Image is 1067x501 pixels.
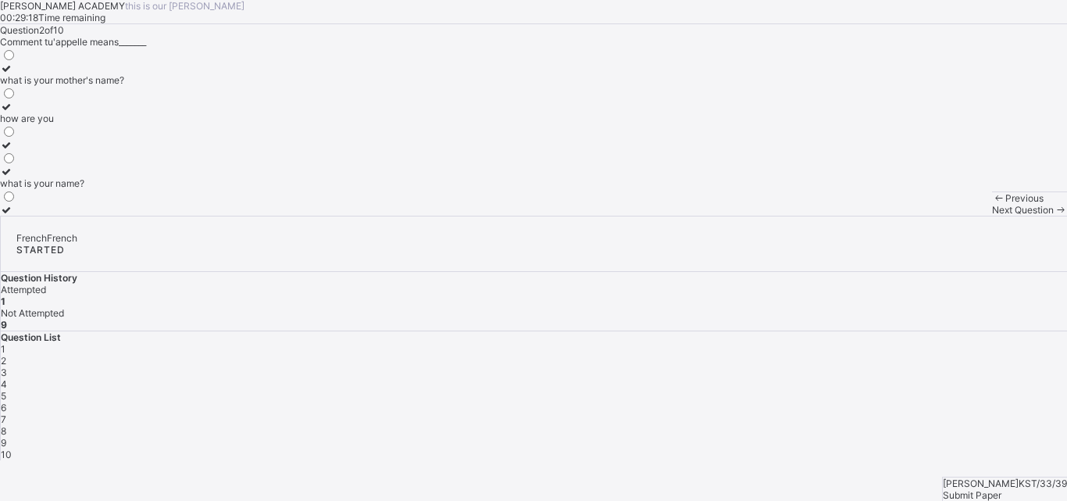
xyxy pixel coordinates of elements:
[1,272,77,284] span: Question History
[1,295,5,307] b: 1
[1,343,5,355] span: 1
[943,489,1001,501] span: Submit Paper
[1,284,46,295] span: Attempted
[1,319,7,331] b: 9
[1,437,6,449] span: 9
[1,449,12,460] span: 10
[16,232,47,244] span: French
[1,425,6,437] span: 8
[1,355,6,367] span: 2
[1,331,61,343] span: Question List
[943,478,1019,489] span: [PERSON_NAME]
[47,232,77,244] span: French
[1,390,6,402] span: 5
[992,204,1054,216] span: Next Question
[1,307,64,319] span: Not Attempted
[1005,192,1044,204] span: Previous
[1,378,7,390] span: 4
[1,367,7,378] span: 3
[1019,478,1067,489] span: KST/33/39
[38,12,105,23] span: Time remaining
[1,413,6,425] span: 7
[1,402,6,413] span: 6
[16,244,65,256] span: STARTED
